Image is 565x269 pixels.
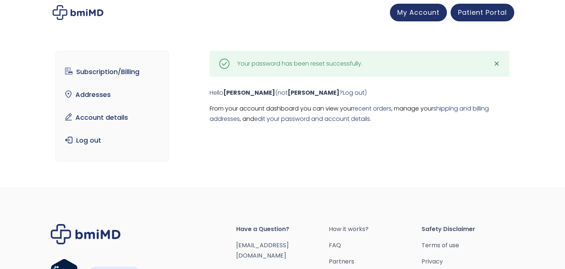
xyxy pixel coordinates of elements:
span: Safety Disclaimer [422,224,514,234]
a: recent orders [353,104,391,113]
span: My Account [397,8,440,17]
strong: [PERSON_NAME] [223,88,275,97]
img: My account [53,5,103,20]
a: edit your password and account details [254,115,370,123]
span: ✕ [494,59,500,69]
a: Log out [61,133,163,148]
span: Patient Portal [458,8,507,17]
a: Privacy [422,256,514,267]
a: Partners [329,256,422,267]
a: [EMAIL_ADDRESS][DOMAIN_NAME] [236,241,289,260]
a: How it works? [329,224,422,234]
a: Account details [61,110,163,125]
a: Addresses [61,87,163,102]
nav: Account pages [56,51,169,161]
a: Log out [343,88,365,97]
a: FAQ [329,240,422,251]
p: From your account dashboard you can view your , manage your , and . [210,104,509,124]
a: Terms of use [422,240,514,251]
a: Subscription/Billing [61,64,163,80]
img: Brand Logo [51,224,121,244]
a: Patient Portal [451,4,514,21]
div: Your password has been reset successfully. [237,59,362,69]
strong: [PERSON_NAME] [288,88,340,97]
p: Hello (not ? ) [210,88,509,98]
span: Have a Question? [236,224,329,234]
a: My Account [390,4,447,21]
a: ✕ [489,56,504,71]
